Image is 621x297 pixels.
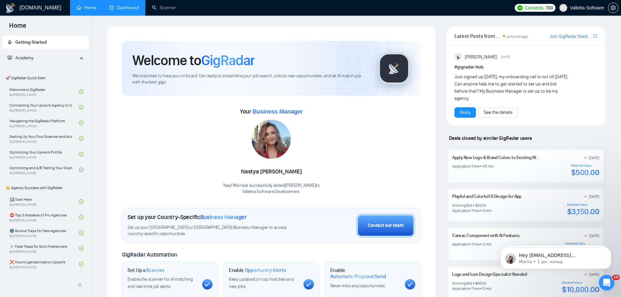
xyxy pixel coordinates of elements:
span: check-circle [79,262,83,266]
span: double-left [78,282,84,288]
h1: Set up your Country-Specific [127,214,247,221]
h1: Welcome to [132,52,255,69]
span: Home [4,21,32,35]
div: Application Time [452,242,479,247]
h1: Enable [330,267,400,280]
span: Academy [15,55,33,61]
span: check-circle [79,168,83,172]
a: Welcome to GigRadarBy[PERSON_NAME] [9,84,79,99]
div: 40 [477,281,482,286]
li: Getting Started [2,36,89,49]
span: Deals closed by similar GigRadar users [446,132,535,144]
div: Winning Bid [452,203,472,208]
span: Never miss any opportunities. [330,283,386,289]
div: Contract Value [567,203,599,207]
p: Valletta Software Development . [223,189,320,195]
div: Application Time [452,208,479,213]
span: check-circle [79,136,83,141]
div: $3,150.00 [567,207,599,216]
span: Business Manager [252,108,303,115]
span: fund-projection-screen [7,55,12,60]
span: 10 [612,275,620,280]
span: We're excited to have you on board. Get ready to streamline your job search, unlock new opportuni... [132,73,367,85]
div: /hr [482,281,486,286]
span: check-circle [79,121,83,125]
span: [PERSON_NAME] [465,53,497,61]
button: Reply [454,107,476,118]
span: check-circle [79,230,83,235]
img: 1686180585495-117.jpg [252,120,291,159]
div: Contract Value [571,164,599,168]
img: upwork-logo.png [517,5,523,10]
a: Canvas Component with AI Features [452,233,520,238]
h1: Set Up a [127,267,164,274]
span: check-circle [79,89,83,94]
span: setting [608,5,618,10]
a: Join GigRadar Slack Community [550,33,592,40]
a: export [593,33,597,39]
a: Optimizing and A/B Testing Your Scanner for Better ResultsBy[PERSON_NAME] [9,163,79,177]
a: 1️⃣ Start HereBy[PERSON_NAME] [9,194,79,209]
span: Set up your [GEOGRAPHIC_DATA] or [GEOGRAPHIC_DATA] Business Manager to access country-specific op... [127,225,300,237]
div: $500.00 [571,168,599,177]
div: [DATE] [589,194,599,199]
span: check-circle [79,246,83,251]
div: 35 [477,203,482,208]
span: user [561,6,566,10]
span: Your [240,108,303,115]
a: Navigating the GigRadar PlatformBy[PERSON_NAME] [9,116,79,130]
div: 5 min [482,208,492,213]
span: GigRadar Automation [122,251,177,258]
span: check-circle [79,152,83,156]
a: Optimizing Your Upwork ProfileBy[PERSON_NAME] [9,147,79,161]
span: [DATE] [501,54,510,60]
span: Connects: [525,4,544,11]
span: 🚀 GigRadar Quick Start [3,71,88,84]
div: Winning Bid [452,281,472,286]
span: check-circle [79,105,83,110]
a: Playful and Colorful UI Design for App [452,194,522,199]
img: Anisuzzaman Khan [454,53,462,61]
span: 700 [546,4,553,11]
span: check-circle [79,199,83,204]
a: Reply [460,109,470,116]
span: Automatic Proposal Send [330,273,386,280]
img: gigradar-logo.png [378,52,410,85]
div: Nastya [PERSON_NAME] [223,166,320,177]
div: Yaay! We have successfully added [PERSON_NAME] to [223,183,320,195]
button: Contact our team [356,214,415,238]
div: Contact our team [368,222,404,229]
span: export [593,33,597,38]
button: setting [608,3,618,13]
h1: # gigradar-hub [454,64,597,71]
div: $ [475,203,478,208]
a: 🌚 Rookie Traps for New AgenciesBy[PERSON_NAME] [9,226,79,240]
span: GigRadar [201,52,255,69]
button: See the details [478,107,518,118]
div: 3 min [482,242,492,247]
a: ❌ How to get banned on UpworkBy[PERSON_NAME] [9,257,79,271]
span: Keep updated on top matches and new jobs. [229,276,294,289]
a: ⛔ Top 3 Mistakes of Pro AgenciesBy[PERSON_NAME] [9,210,79,224]
div: Application Time [452,164,479,169]
span: Getting Started [15,39,47,45]
div: /hr [482,203,486,208]
div: Just signed up [DATE], my onboarding call is not till [DATE]. Can anyone help me to get started t... [454,73,569,102]
a: See the details [484,109,512,116]
div: [DATE] [589,155,599,160]
div: $10,800.00 [562,285,599,294]
a: Apply New Logo & Brand Colors to Existing Website (Interim Refresh for [DOMAIN_NAME]) [452,155,618,160]
div: Application Time [452,286,479,291]
div: Contract Value [562,281,599,285]
span: Latest Posts from the GigRadar Community [454,32,501,40]
a: ☠️ Fatal Traps for Solo FreelancersBy[PERSON_NAME] [9,241,79,256]
a: Connecting Your Upwork Agency to GigRadarBy[PERSON_NAME] [9,100,79,114]
span: check-circle [79,215,83,219]
span: Scanner [146,267,164,274]
span: 👑 Agency Success with GigRadar [3,181,88,194]
iframe: Intercom notifications сообщение [491,234,621,279]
